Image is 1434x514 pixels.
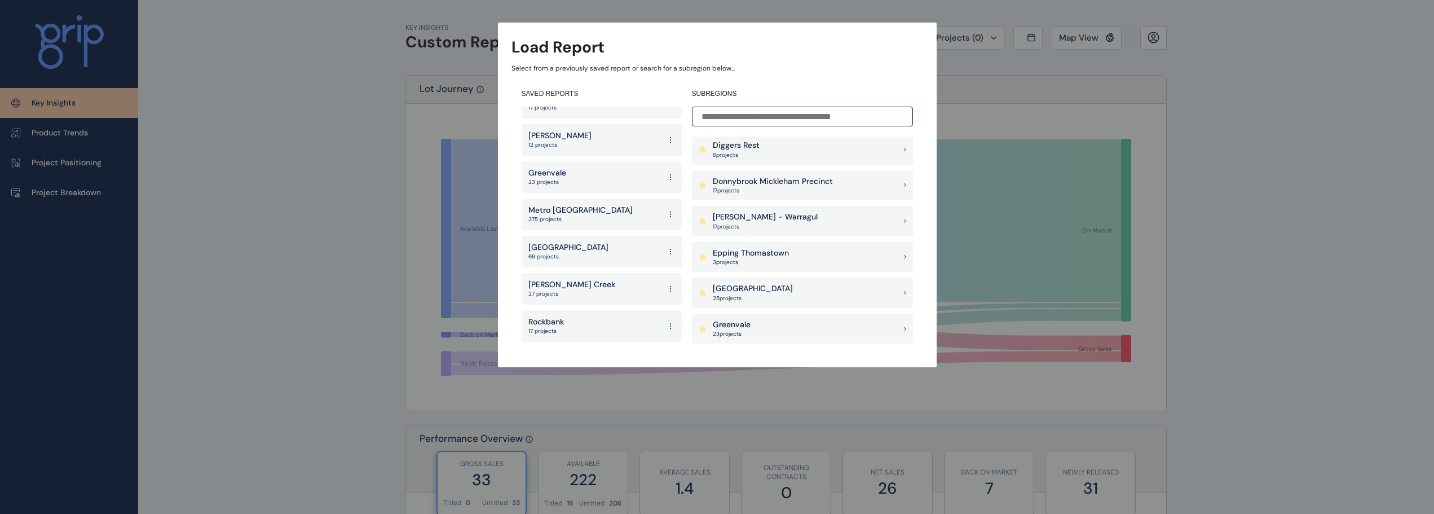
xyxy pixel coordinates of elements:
p: 17 project s [713,223,818,231]
p: Metro [GEOGRAPHIC_DATA] [528,205,633,216]
p: 27 projects [528,290,615,298]
p: [PERSON_NAME] [528,130,592,142]
p: [GEOGRAPHIC_DATA] [713,283,793,295]
h3: Load Report [511,36,605,58]
p: 3 project s [713,258,789,266]
p: [PERSON_NAME] - Warragul [713,212,818,223]
p: 23 project s [713,330,751,338]
p: Greenvale [528,168,566,179]
h4: SUBREGIONS [692,89,913,99]
p: Greenvale [713,319,751,331]
p: [PERSON_NAME] Creek [528,279,615,291]
p: 17 projects [528,104,615,112]
h4: SAVED REPORTS [522,89,682,99]
p: [GEOGRAPHIC_DATA] [528,242,608,253]
p: 23 projects [528,178,566,186]
p: Rockbank [528,317,564,328]
p: 69 projects [528,253,608,261]
p: 12 projects [528,141,592,149]
p: 6 project s [713,151,760,159]
p: Donnybrook Mickleham Precinct [713,176,833,187]
p: 25 project s [713,295,793,302]
p: 375 projects [528,216,633,223]
p: Diggers Rest [713,140,760,151]
p: Select from a previously saved report or search for a subregion below... [511,64,923,73]
p: Epping Thomastown [713,248,789,259]
p: 17 projects [528,327,564,335]
p: 17 project s [713,187,833,195]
